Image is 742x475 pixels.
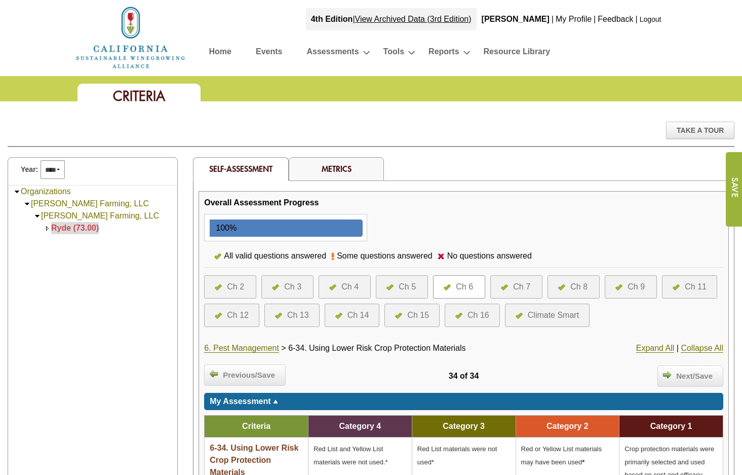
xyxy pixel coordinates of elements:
[214,253,221,260] img: icon-all-questions-answered.png
[33,212,41,220] img: Collapse Mike Stokes Farming, LLC
[221,250,331,262] div: All valid questions answered
[521,445,602,466] span: Red or Yellow List materials may have been used
[218,370,280,381] span: Previous/Save
[331,252,334,261] img: icon-some-questions-answered.png
[444,284,451,290] img: icon-all-questions-answered.png
[210,397,270,406] span: My Assessment
[21,187,71,196] a: Organizations
[673,284,680,290] img: icon-all-questions-answered.png
[516,309,579,321] a: Climate Smart
[204,364,286,386] a: Previous/Save
[275,309,309,321] a: Ch 13
[386,281,417,293] a: Ch 5
[628,281,645,293] div: Ch 9
[311,15,353,23] strong: 4th Edition
[615,281,646,293] a: Ch 9
[341,281,359,293] div: Ch 4
[210,370,218,378] img: arrow_left.png
[619,416,723,437] td: Category 1
[484,45,551,62] a: Resource Library
[306,45,359,62] a: Assessments
[438,253,445,259] img: icon-no-questions-answered.png
[657,366,723,387] a: Next/Save
[501,284,508,290] img: icon-all-questions-answered.png
[725,152,742,227] input: Submit
[75,5,186,70] img: logo_cswa2x.png
[663,371,671,379] img: arrow_right.png
[513,281,530,293] div: Ch 7
[558,281,589,293] a: Ch 8
[445,250,537,262] div: No questions answered
[556,15,592,23] a: My Profile
[407,309,429,321] div: Ch 15
[306,8,477,30] div: |
[570,281,588,293] div: Ch 8
[209,45,231,62] a: Home
[636,344,675,353] a: Expand All
[23,200,31,208] img: Collapse Mike Stokes Farming, LLC
[273,400,278,404] img: sort_arrow_up.gif
[13,188,21,196] img: Collapse Organizations
[31,199,149,208] a: [PERSON_NAME] Farming, LLC
[516,416,619,437] td: Category 2
[449,372,479,380] span: 34 of 34
[428,45,459,62] a: Reports
[671,371,718,382] span: Next/Save
[204,344,279,353] a: 6. Pest Management
[215,284,222,290] img: icon-all-questions-answered.png
[456,281,473,293] div: Ch 6
[308,416,412,437] td: Category 4
[681,344,723,353] a: Collapse All
[335,309,369,321] a: Ch 14
[51,224,99,232] a: Ryde (73.00)
[412,416,516,437] td: Category 3
[335,313,342,319] img: icon-all-questions-answered.png
[242,422,270,430] span: Criteria
[455,309,489,321] a: Ch 16
[501,281,532,293] a: Ch 7
[417,445,497,466] span: Red List materials were not used*
[640,15,661,23] a: Logout
[482,15,550,23] b: [PERSON_NAME]
[41,211,159,220] a: [PERSON_NAME] Farming, LLC
[272,284,279,290] img: icon-all-questions-answered.png
[287,309,309,321] div: Ch 13
[204,197,319,209] div: Overall Assessment Progress
[666,122,734,139] div: Take A Tour
[383,45,404,62] a: Tools
[113,87,165,105] span: Criteria
[347,309,369,321] div: Ch 14
[598,15,633,23] a: Feedback
[284,281,301,293] div: Ch 3
[21,164,38,175] span: Year:
[329,281,360,293] a: Ch 4
[615,284,622,290] img: icon-all-questions-answered.png
[275,313,282,319] img: icon-all-questions-answered.png
[685,281,707,293] div: Ch 11
[334,250,438,262] div: Some questions answered
[516,313,523,319] img: icon-all-questions-answered.png
[227,309,249,321] div: Ch 12
[455,313,462,319] img: icon-all-questions-answered.png
[558,284,565,290] img: icon-all-questions-answered.png
[551,8,555,30] div: |
[256,45,282,62] a: Events
[322,163,352,174] a: Metrics
[272,281,303,293] a: Ch 3
[281,344,286,352] span: >
[673,281,707,293] a: Ch 11
[593,8,597,30] div: |
[215,281,246,293] a: Ch 2
[677,344,679,352] span: |
[395,313,402,319] img: icon-all-questions-answered.png
[386,284,394,290] img: icon-all-questions-answered.png
[204,393,723,410] div: Click to toggle my assessment information
[467,309,489,321] div: Ch 16
[314,445,388,466] span: Red List and Yellow List materials were not used.*
[635,8,639,30] div: |
[211,221,237,236] div: 100%
[329,284,336,290] img: icon-all-questions-answered.png
[209,163,272,174] span: Self-Assessment
[215,309,249,321] a: Ch 12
